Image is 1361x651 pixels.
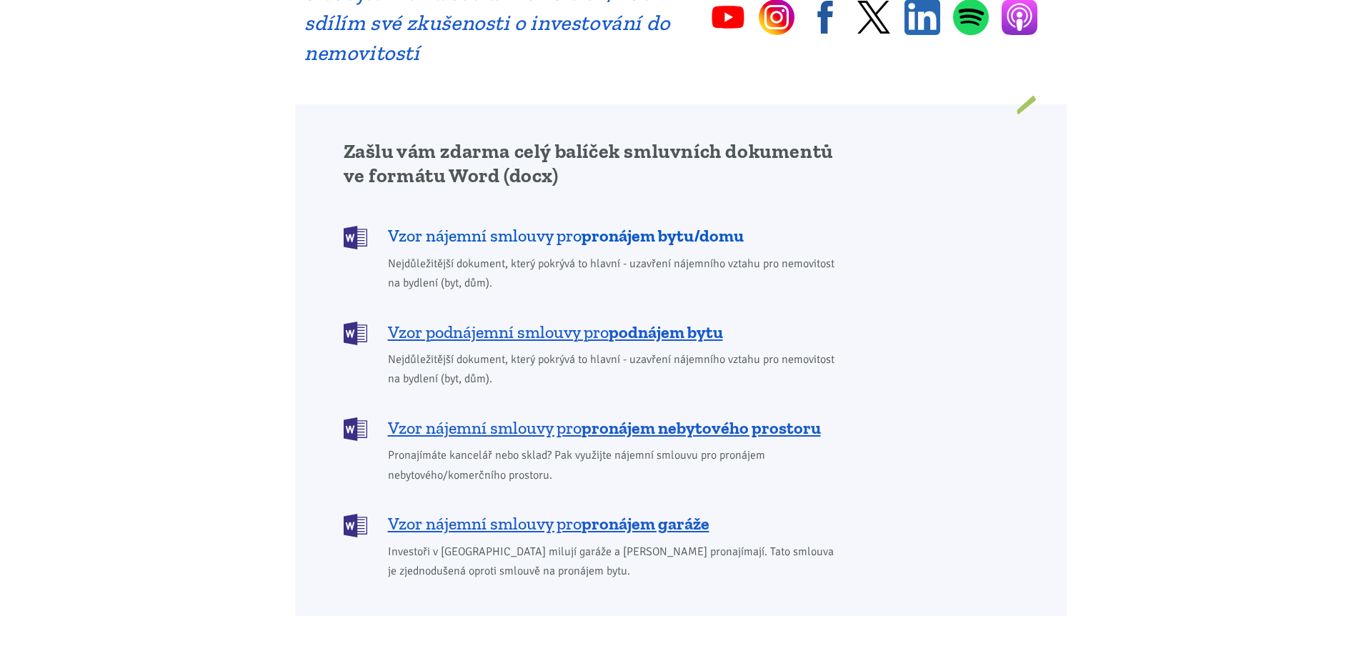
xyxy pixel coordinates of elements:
[344,139,844,188] h2: Zašlu vám zdarma celý balíček smluvních dokumentů ve formátu Word (docx)
[344,514,367,537] img: DOCX (Word)
[388,446,844,484] span: Pronajímáte kancelář nebo sklad? Pak využijte nájemní smlouvu pro pronájem nebytového/komerčního ...
[344,226,367,249] img: DOCX (Word)
[388,350,844,389] span: Nejdůležitější dokument, který pokrývá to hlavní - uzavření nájemního vztahu pro nemovitost na by...
[344,416,844,439] a: Vzor nájemní smlouvy propronájem nebytového prostoru
[344,512,844,536] a: Vzor nájemní smlouvy propronájem garáže
[388,417,821,439] span: Vzor nájemní smlouvy pro
[344,417,367,441] img: DOCX (Word)
[344,320,844,344] a: Vzor podnájemní smlouvy propodnájem bytu
[609,322,723,342] b: podnájem bytu
[582,513,709,534] b: pronájem garáže
[344,224,844,248] a: Vzor nájemní smlouvy propronájem bytu/domu
[388,224,744,247] span: Vzor nájemní smlouvy pro
[582,225,744,246] b: pronájem bytu/domu
[582,417,821,438] b: pronájem nebytového prostoru
[388,542,844,581] span: Investoři v [GEOGRAPHIC_DATA] milují garáže a [PERSON_NAME] pronajímají. Tato smlouva je zjednodu...
[388,512,709,535] span: Vzor nájemní smlouvy pro
[388,254,844,293] span: Nejdůležitější dokument, který pokrývá to hlavní - uzavření nájemního vztahu pro nemovitost na by...
[344,322,367,345] img: DOCX (Word)
[388,321,723,344] span: Vzor podnájemní smlouvy pro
